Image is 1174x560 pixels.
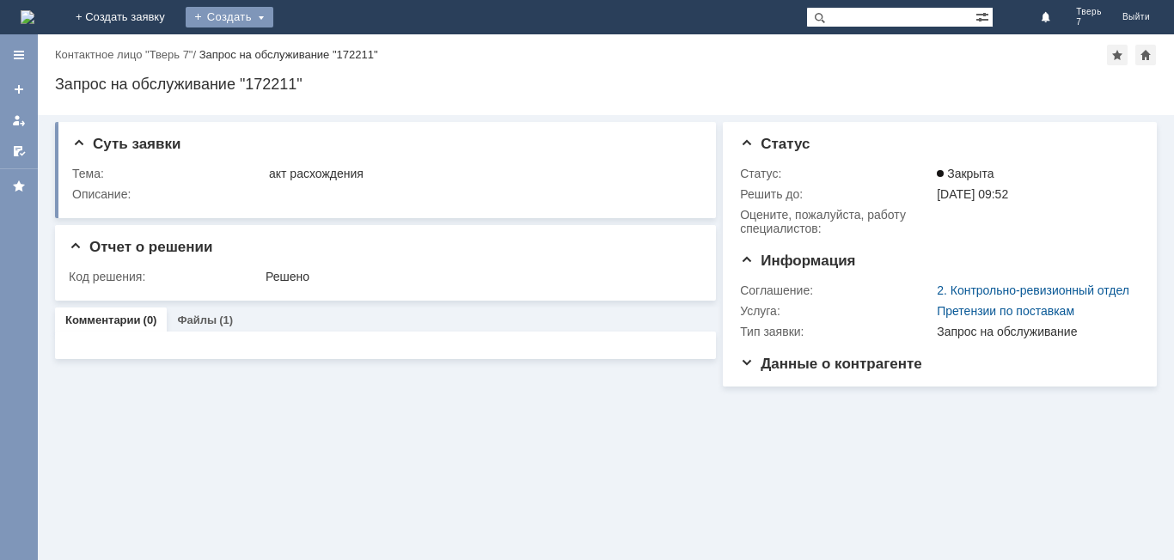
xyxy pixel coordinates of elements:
[740,325,933,338] div: Тип заявки:
[199,48,378,61] div: Запрос на обслуживание "172211"
[55,48,199,61] div: /
[740,208,933,235] div: Oцените, пожалуйста, работу специалистов:
[177,313,217,326] a: Файлы
[5,107,33,134] a: Мои заявки
[69,239,212,255] span: Отчет о решении
[55,48,193,61] a: Контактное лицо "Тверь 7"
[740,253,855,269] span: Информация
[1076,7,1102,17] span: Тверь
[65,313,141,326] a: Комментарии
[740,167,933,180] div: Статус:
[266,270,693,283] div: Решено
[937,283,1129,297] a: 2. Контрольно-ревизионный отдел
[1076,17,1102,27] span: 7
[740,356,922,372] span: Данные о контрагенте
[937,325,1132,338] div: Запрос на обслуживание
[5,137,33,165] a: Мои согласования
[72,136,180,152] span: Суть заявки
[72,187,696,201] div: Описание:
[186,7,273,27] div: Создать
[21,10,34,24] img: logo
[937,167,994,180] span: Закрыта
[269,167,693,180] div: акт расхождения
[975,8,993,24] span: Расширенный поиск
[5,76,33,103] a: Создать заявку
[740,283,933,297] div: Соглашение:
[937,304,1074,318] a: Претензии по поставкам
[1135,45,1156,65] div: Сделать домашней страницей
[144,313,157,326] div: (0)
[937,187,1008,201] span: [DATE] 09:52
[55,76,1157,93] div: Запрос на обслуживание "172211"
[69,270,262,283] div: Код решения:
[219,313,233,326] div: (1)
[740,136,810,152] span: Статус
[1107,45,1128,65] div: Добавить в избранное
[740,304,933,318] div: Услуга:
[72,167,266,180] div: Тема:
[740,187,933,201] div: Решить до:
[21,10,34,24] a: Перейти на домашнюю страницу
